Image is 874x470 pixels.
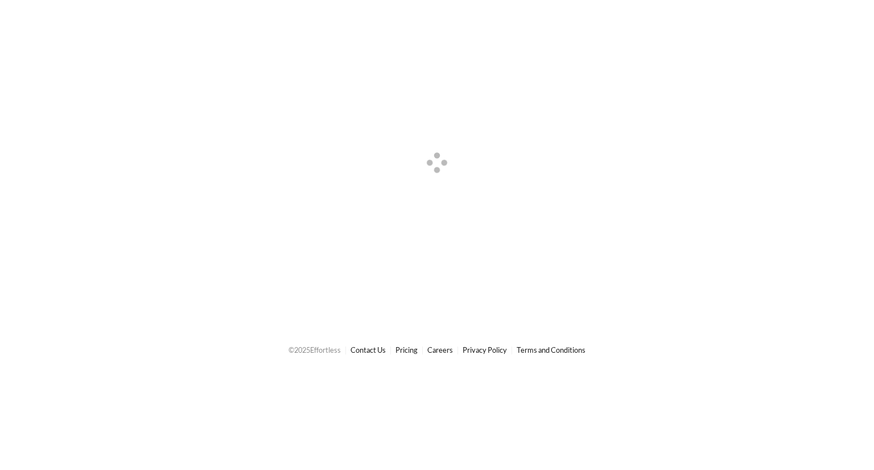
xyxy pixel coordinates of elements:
[288,345,341,354] span: © 2025 Effortless
[463,345,507,354] a: Privacy Policy
[427,345,453,354] a: Careers
[517,345,586,354] a: Terms and Conditions
[395,345,418,354] a: Pricing
[351,345,386,354] a: Contact Us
